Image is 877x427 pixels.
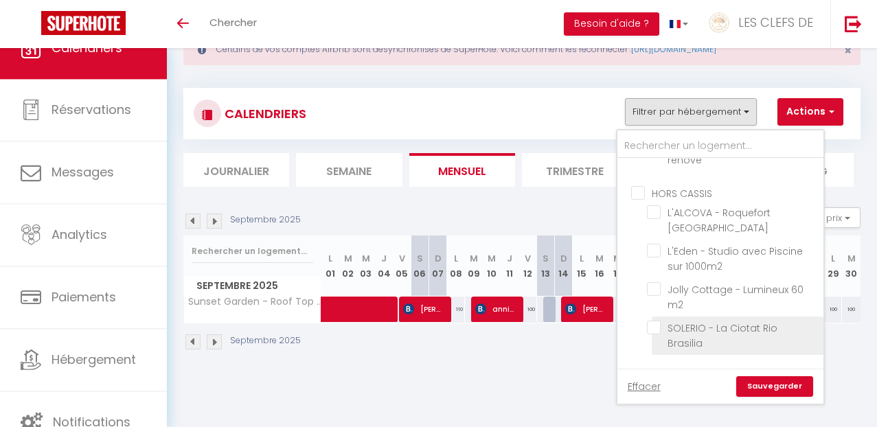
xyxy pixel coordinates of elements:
[52,289,116,306] span: Paiements
[192,239,313,264] input: Rechercher un logement...
[631,43,716,55] a: [URL][DOMAIN_NAME]
[344,252,352,265] abbr: M
[362,252,370,265] abbr: M
[465,235,483,297] th: 09
[403,296,445,322] span: [PERSON_NAME]
[221,98,306,129] h3: CALENDRIERS
[519,235,536,297] th: 12
[52,227,107,244] span: Analytics
[470,252,478,265] abbr: M
[230,213,301,227] p: Septembre 2025
[357,235,375,297] th: 03
[844,42,852,59] span: ×
[184,276,321,296] span: Septembre 2025
[824,235,842,297] th: 29
[209,15,257,30] span: Chercher
[409,153,515,187] li: Mensuel
[454,252,458,265] abbr: L
[613,252,622,265] abbr: M
[435,252,442,265] abbr: D
[668,138,793,167] span: L'Excursion - Charmant T2 rénové
[375,235,393,297] th: 04
[668,321,777,350] span: SOLERIO - La Ciotat Rio Brasilia
[564,12,659,36] button: Besoin d'aide ?
[52,101,131,118] span: Réservations
[183,34,861,65] div: Certains de vos comptes Airbnb sont désynchronisés de SuperHote. Voici comment les reconnecter :
[555,235,573,297] th: 14
[183,153,289,187] li: Journalier
[842,297,861,322] div: 100
[501,235,519,297] th: 11
[447,235,465,297] th: 08
[417,252,423,265] abbr: S
[52,39,122,56] span: Calendriers
[399,252,405,265] abbr: V
[296,153,402,187] li: Semaine
[625,98,757,126] button: Filtrer par hébergement
[519,297,536,322] div: 100
[595,252,604,265] abbr: M
[824,297,842,322] div: 100
[591,235,608,297] th: 16
[738,14,813,31] span: LES CLEFS DE
[321,235,339,297] th: 01
[736,376,813,397] a: Sauvegarder
[560,252,567,265] abbr: D
[230,334,301,347] p: Septembre 2025
[483,235,501,297] th: 10
[842,235,861,297] th: 30
[573,235,591,297] th: 15
[522,153,628,187] li: Trimestre
[668,206,771,235] span: L'ALCOVA - Roquefort [GEOGRAPHIC_DATA]
[52,163,114,181] span: Messages
[580,252,584,265] abbr: L
[668,283,804,312] span: Jolly Cottage - Lumineux 60 m2
[565,296,607,322] span: [PERSON_NAME]
[608,297,626,322] div: 115
[381,252,387,265] abbr: J
[709,12,729,33] img: ...
[845,15,862,32] img: logout
[328,252,332,265] abbr: L
[52,351,136,369] span: Hébergement
[777,98,843,126] button: Actions
[393,235,411,297] th: 05
[537,235,555,297] th: 13
[628,379,661,394] a: Effacer
[488,252,496,265] abbr: M
[41,11,126,35] img: Super Booking
[608,235,626,297] th: 17
[507,252,512,265] abbr: J
[475,296,517,322] span: annick Humblot
[831,252,835,265] abbr: L
[525,252,531,265] abbr: V
[844,45,852,57] button: Close
[847,252,856,265] abbr: M
[616,129,825,405] div: Filtrer par hébergement
[668,244,803,273] span: L'Eden - Studio avec Piscine sur 1000m2
[339,235,357,297] th: 02
[411,235,429,297] th: 06
[429,235,447,297] th: 07
[186,297,323,307] span: Sunset Garden - Roof Top 45m2
[543,252,549,265] abbr: S
[617,134,823,159] input: Rechercher un logement...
